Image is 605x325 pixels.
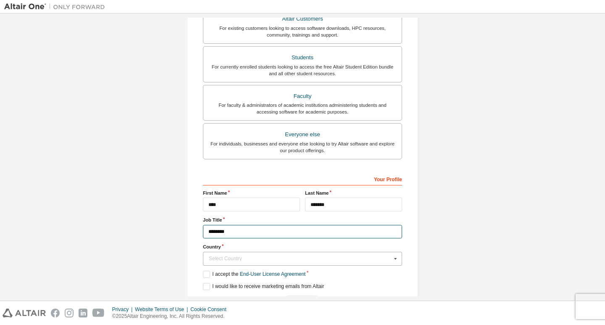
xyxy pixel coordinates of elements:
[203,283,324,290] label: I would like to receive marketing emails from Altair
[203,271,305,278] label: I accept the
[203,243,402,250] label: Country
[203,190,300,196] label: First Name
[240,271,306,277] a: End-User License Agreement
[203,295,402,308] div: Read and acccept EULA to continue
[3,309,46,317] img: altair_logo.svg
[92,309,105,317] img: youtube.svg
[208,90,397,102] div: Faculty
[208,140,397,154] div: For individuals, businesses and everyone else looking to try Altair software and explore our prod...
[4,3,109,11] img: Altair One
[209,256,392,261] div: Select Country
[112,306,135,313] div: Privacy
[79,309,87,317] img: linkedin.svg
[208,102,397,115] div: For faculty & administrators of academic institutions administering students and accessing softwa...
[208,13,397,25] div: Altair Customers
[208,129,397,140] div: Everyone else
[305,190,402,196] label: Last Name
[208,52,397,63] div: Students
[203,217,402,223] label: Job Title
[208,63,397,77] div: For currently enrolled students looking to access the free Altair Student Edition bundle and all ...
[65,309,74,317] img: instagram.svg
[51,309,60,317] img: facebook.svg
[190,306,231,313] div: Cookie Consent
[203,172,402,185] div: Your Profile
[208,25,397,38] div: For existing customers looking to access software downloads, HPC resources, community, trainings ...
[112,313,231,320] p: © 2025 Altair Engineering, Inc. All Rights Reserved.
[135,306,190,313] div: Website Terms of Use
